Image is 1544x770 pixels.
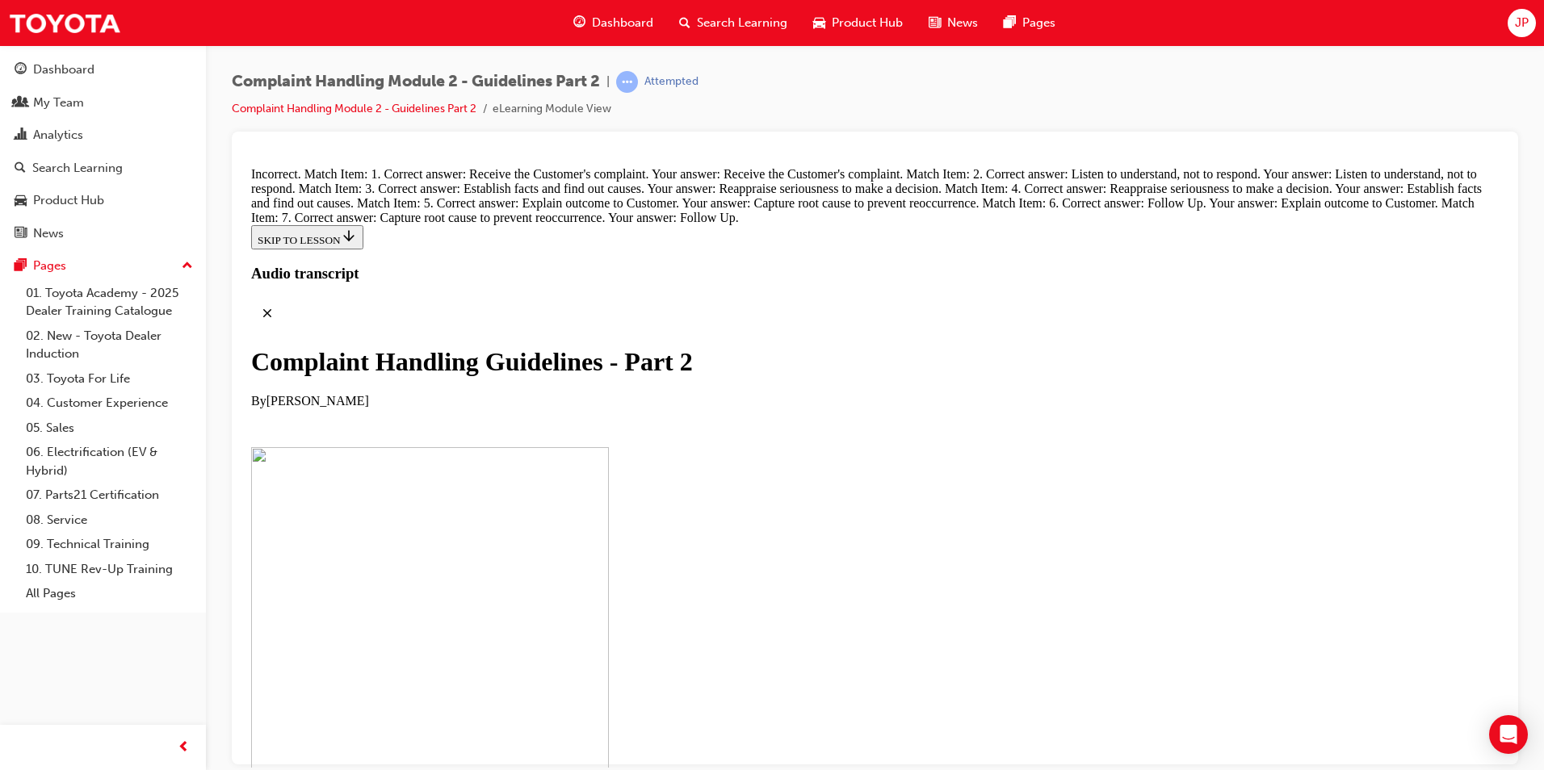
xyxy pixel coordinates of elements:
[616,71,638,93] span: learningRecordVerb_ATTEMPT-icon
[929,13,941,33] span: news-icon
[644,74,699,90] div: Attempted
[6,55,199,85] a: Dashboard
[666,6,800,40] a: search-iconSearch Learning
[6,233,22,247] span: By
[33,94,84,112] div: My Team
[13,73,112,86] span: SKIP TO LESSON
[33,126,83,144] div: Analytics
[6,52,199,251] button: DashboardMy TeamAnalyticsSearch LearningProduct HubNews
[19,366,199,391] a: 03. Toyota For Life
[19,483,199,508] a: 07. Parts21 Certification
[6,104,1254,122] h3: Audio transcript
[15,259,27,274] span: pages-icon
[6,65,119,89] button: SKIP TO LESSON
[19,416,199,441] a: 05. Sales
[19,557,199,582] a: 10. TUNE Rev-Up Training
[33,224,64,243] div: News
[697,14,787,32] span: Search Learning
[15,194,27,208] span: car-icon
[19,281,199,324] a: 01. Toyota Academy - 2025 Dealer Training Catalogue
[916,6,991,40] a: news-iconNews
[6,88,199,118] a: My Team
[679,13,690,33] span: search-icon
[15,63,27,77] span: guage-icon
[573,13,585,33] span: guage-icon
[6,219,199,249] a: News
[19,508,199,533] a: 08. Service
[606,73,610,91] span: |
[832,14,903,32] span: Product Hub
[15,161,26,176] span: search-icon
[182,256,193,277] span: up-icon
[6,186,1254,216] div: Complaint Handling Guidelines - Part 2
[232,102,476,115] a: Complaint Handling Module 2 - Guidelines Part 2
[33,191,104,210] div: Product Hub
[22,233,124,247] span: [PERSON_NAME]
[493,100,611,119] li: eLearning Module View
[33,61,94,79] div: Dashboard
[19,440,199,483] a: 06. Electrification (EV & Hybrid)
[947,14,978,32] span: News
[19,391,199,416] a: 04. Customer Experience
[19,581,199,606] a: All Pages
[1022,14,1055,32] span: Pages
[15,227,27,241] span: news-icon
[1004,13,1016,33] span: pages-icon
[800,6,916,40] a: car-iconProduct Hub
[8,5,121,41] img: Trak
[592,14,653,32] span: Dashboard
[6,251,199,281] button: Pages
[19,532,199,557] a: 09. Technical Training
[6,186,199,216] a: Product Hub
[33,257,66,275] div: Pages
[991,6,1068,40] a: pages-iconPages
[178,738,190,758] span: prev-icon
[1508,9,1536,37] button: JP
[813,13,825,33] span: car-icon
[19,324,199,366] a: 02. New - Toyota Dealer Induction
[1515,14,1529,32] span: JP
[6,6,1254,65] div: Incorrect. Match Item: 1. Correct answer: Receive the Customer's complaint. Your answer: Receive ...
[6,136,39,169] button: Close audio transcript panel
[15,96,27,111] span: people-icon
[32,159,123,178] div: Search Learning
[15,128,27,143] span: chart-icon
[6,153,199,183] a: Search Learning
[1489,715,1528,754] div: Open Intercom Messenger
[6,120,199,150] a: Analytics
[232,73,600,91] span: Complaint Handling Module 2 - Guidelines Part 2
[560,6,666,40] a: guage-iconDashboard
